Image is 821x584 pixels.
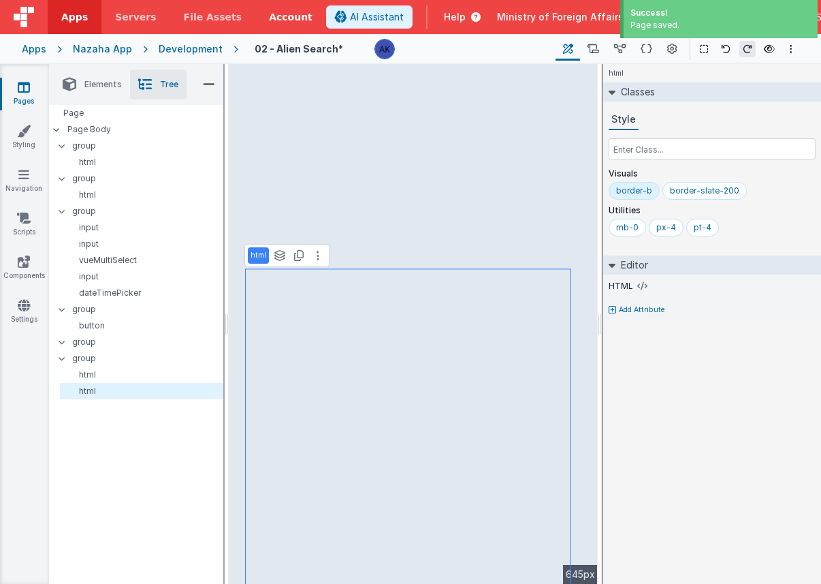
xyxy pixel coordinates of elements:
div: Apps [22,42,46,56]
p: html [65,189,223,200]
h4: html [603,64,629,82]
p: Add Attribute [619,305,665,316]
span: File Assets [184,10,242,24]
span: Ministry of Foreign Affairs - [GEOGRAPHIC_DATA] — [497,10,745,24]
p: Utilities [609,205,816,216]
span: Apps [61,10,88,24]
p: Page Body [67,124,224,135]
button: Add Attribute [609,305,816,316]
span: Elements [84,79,122,90]
p: html [65,157,223,168]
span: Tree [160,79,178,90]
button: Options [783,41,799,57]
div: Success! [630,7,811,19]
p: group [72,204,223,219]
label: HTML [609,281,633,292]
span: Help [444,10,466,24]
p: html [65,386,223,397]
div: border-slate-200 [670,185,739,196]
p: group [72,171,223,186]
h4: 02 - Alien Search [255,44,343,54]
p: group [72,351,223,366]
p: html [65,369,223,380]
p: input [65,271,223,282]
p: vueMultiSelect [65,255,223,266]
button: AI Assistant [326,5,413,29]
div: Development [159,42,223,56]
h2: Classes [615,82,655,102]
div: Page [49,105,223,121]
p: group [72,302,223,317]
p: input [65,239,223,249]
img: 1f6063d0be199a6b217d3045d703aa70 [375,40,394,59]
div: Page saved. [630,19,811,31]
div: pt-4 [694,222,711,233]
button: Style [609,110,639,130]
div: border-b [616,185,652,196]
p: html [251,250,266,261]
p: button [65,320,223,331]
input: Enter Class... [609,138,816,160]
h2: Editor [615,256,648,275]
span: Servers [115,10,156,24]
p: group [72,138,223,153]
div: px-4 [656,222,676,233]
p: input [65,222,223,233]
div: 645px [563,565,598,584]
p: dateTimePicker [65,288,223,298]
div: Nazaha App [73,42,132,56]
p: Visuals [609,168,816,179]
div: mb-0 [616,222,639,233]
p: group [72,335,223,350]
span: AI Assistant [350,10,404,24]
div: --> [229,64,598,584]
